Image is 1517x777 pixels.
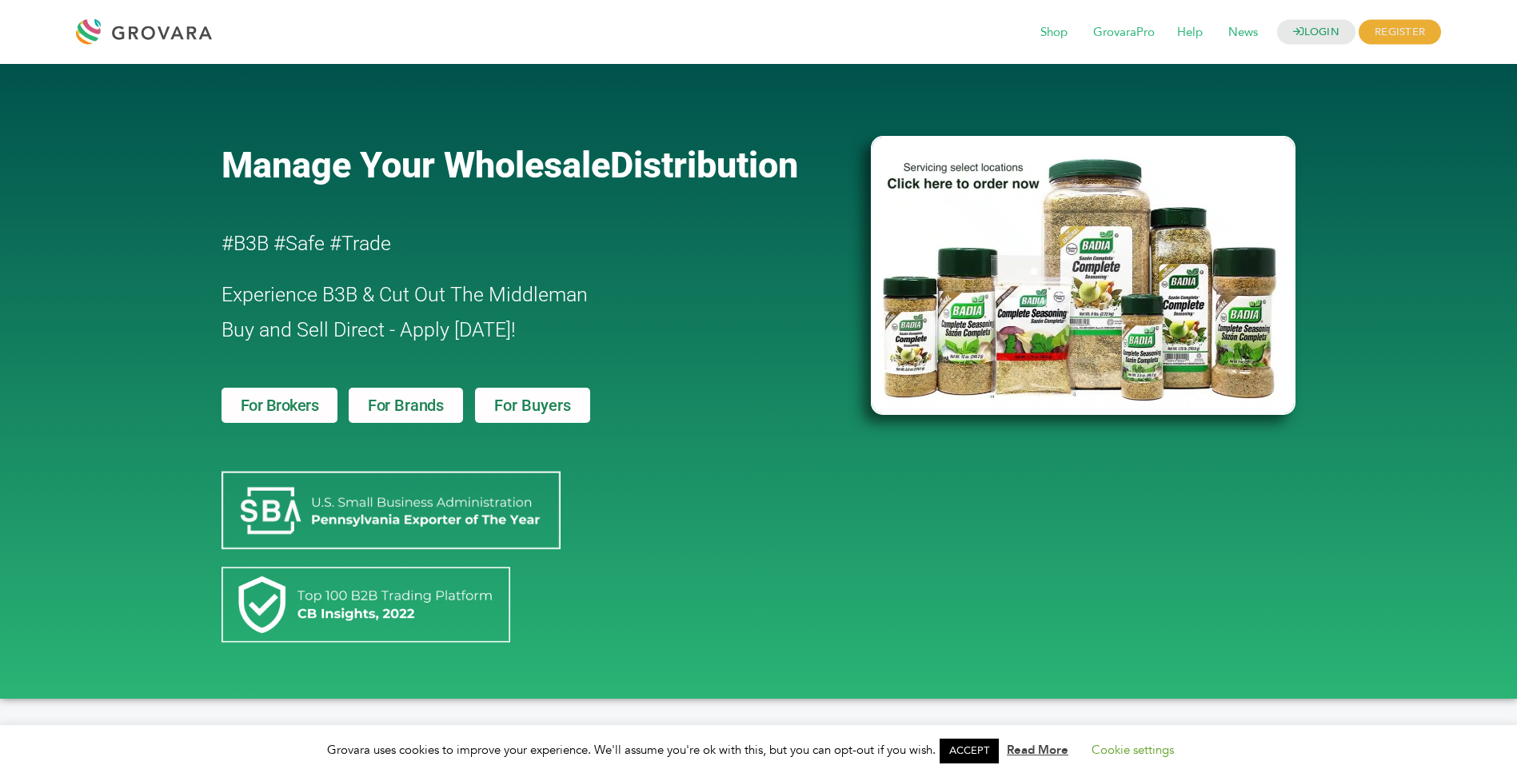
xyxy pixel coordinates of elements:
[222,388,338,423] a: For Brokers
[327,742,1190,758] span: Grovara uses cookies to improve your experience. We'll assume you're ok with this, but you can op...
[1359,20,1441,45] span: REGISTER
[1007,742,1068,758] a: Read More
[1092,742,1174,758] a: Cookie settings
[1166,18,1214,48] span: Help
[368,397,444,413] span: For Brands
[1217,24,1269,42] a: News
[1217,18,1269,48] span: News
[222,318,516,341] span: Buy and Sell Direct - Apply [DATE]!
[940,739,999,763] a: ACCEPT
[1082,18,1166,48] span: GrovaraPro
[222,144,610,186] span: Manage Your Wholesale
[1029,18,1079,48] span: Shop
[494,397,571,413] span: For Buyers
[222,283,588,306] span: Experience B3B & Cut Out The Middleman
[1029,24,1079,42] a: Shop
[475,388,590,423] a: For Buyers
[1082,24,1166,42] a: GrovaraPro
[1277,20,1355,45] a: LOGIN
[241,397,319,413] span: For Brokers
[349,388,463,423] a: For Brands
[610,144,798,186] span: Distribution
[1166,24,1214,42] a: Help
[222,226,780,261] h2: #B3B #Safe #Trade
[222,144,845,186] a: Manage Your WholesaleDistribution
